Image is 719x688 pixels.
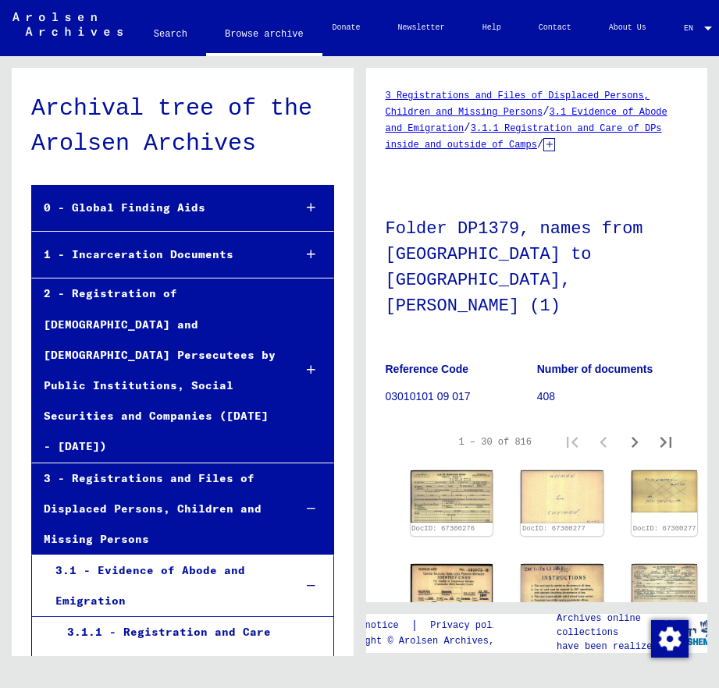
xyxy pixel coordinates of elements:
[31,91,334,161] div: Archival tree of the Arolsen Archives
[331,618,411,634] a: Legal notice
[314,9,379,47] a: Donate
[650,619,688,657] div: Change consent
[521,470,603,523] img: 001.jpg
[32,463,281,555] div: 3 - Registrations and Files of Displaced Persons, Children and Missing Persons
[557,640,664,668] p: have been realized in partnership with
[464,122,470,134] span: /
[411,525,475,533] a: DocID: 67300276
[632,470,697,512] img: 002.jpg
[520,9,590,47] a: Contact
[206,16,322,56] a: Browse archive
[418,618,528,634] a: Privacy policy
[464,9,520,47] a: Help
[651,620,689,658] img: Change consent
[522,525,586,533] a: DocID: 67300277
[331,618,528,634] div: |
[32,239,281,270] div: 1 - Incarceration Documents
[32,278,281,462] div: 2 - Registration of [DEMOGRAPHIC_DATA] and [DEMOGRAPHIC_DATA] Persecutees by Public Institutions,...
[12,12,123,36] img: Arolsen_neg.svg
[44,555,282,616] div: 3.1 - Evidence of Abode and Emigration
[135,16,206,53] a: Search
[543,105,549,118] span: /
[32,193,281,223] div: 0 - Global Finding Aids
[386,90,650,118] a: 3 Registrations and Files of Displaced Persons, Children and Missing Persons
[521,564,603,673] img: 002.jpg
[379,9,464,47] a: Newsletter
[684,24,701,33] span: EN
[537,138,543,151] span: /
[537,388,688,405] p: 408
[386,363,469,375] b: Reference Code
[557,427,588,458] button: First page
[331,634,528,648] p: Copyright © Arolsen Archives, 2021
[557,598,664,640] p: The Arolsen Archives online collections
[537,363,653,375] b: Number of documents
[650,427,682,458] button: Last page
[458,435,532,449] div: 1 – 30 of 816
[619,427,650,458] button: Next page
[633,525,696,533] a: DocID: 67300277
[386,123,662,151] a: 3.1.1 Registration and Care of DPs inside and outside of Camps
[386,193,689,339] h1: Folder DP1379, names from [GEOGRAPHIC_DATA] to [GEOGRAPHIC_DATA], [PERSON_NAME] (1)
[411,470,493,523] img: 002.jpg
[411,564,493,672] img: 001.jpg
[588,427,619,458] button: Previous page
[590,9,665,47] a: About Us
[632,564,697,605] img: 001.jpg
[386,388,536,405] p: 03010101 09 017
